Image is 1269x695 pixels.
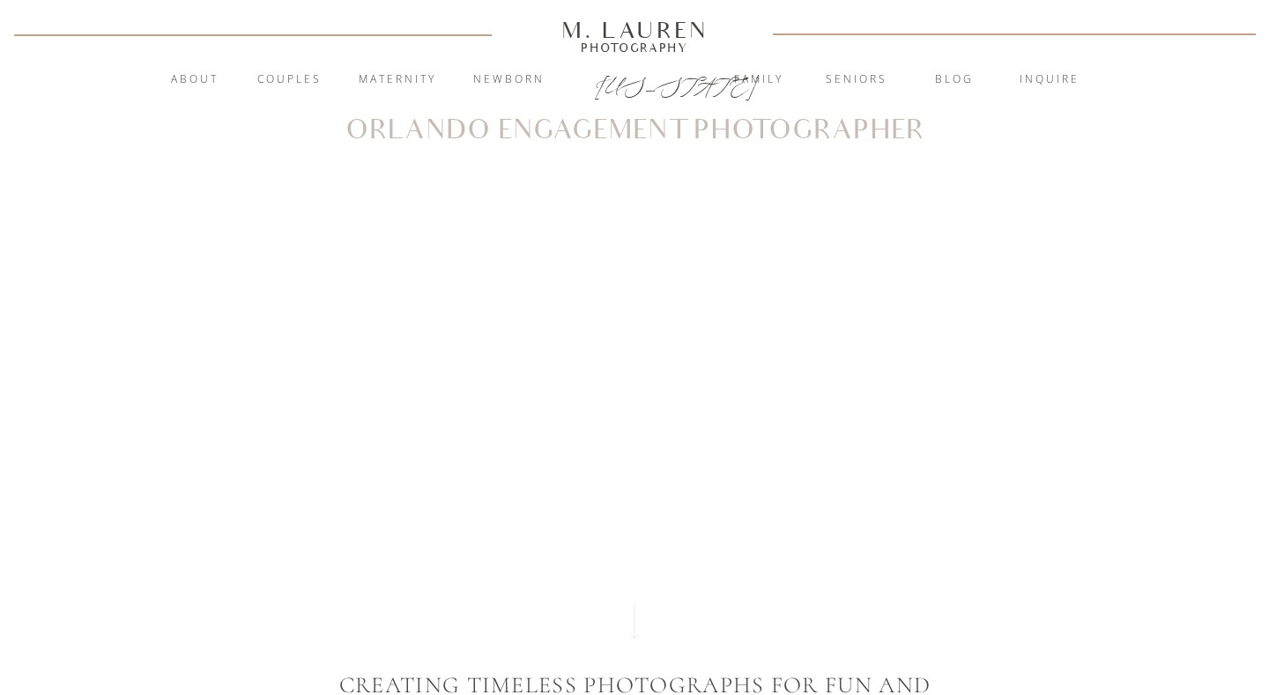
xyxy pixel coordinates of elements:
[809,71,904,89] a: Seniors
[461,71,556,89] a: Newborn
[160,71,228,89] a: About
[344,118,926,144] h1: Orlando Engagement Photographer
[711,71,806,89] a: Family
[508,20,761,40] a: M. Lauren
[575,584,695,600] a: View Gallery
[907,71,1002,89] a: blog
[1002,71,1097,89] a: inquire
[241,71,337,89] a: Couples
[350,71,445,89] a: Maternity
[595,72,675,93] a: [US_STATE]
[553,43,716,52] a: Photography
